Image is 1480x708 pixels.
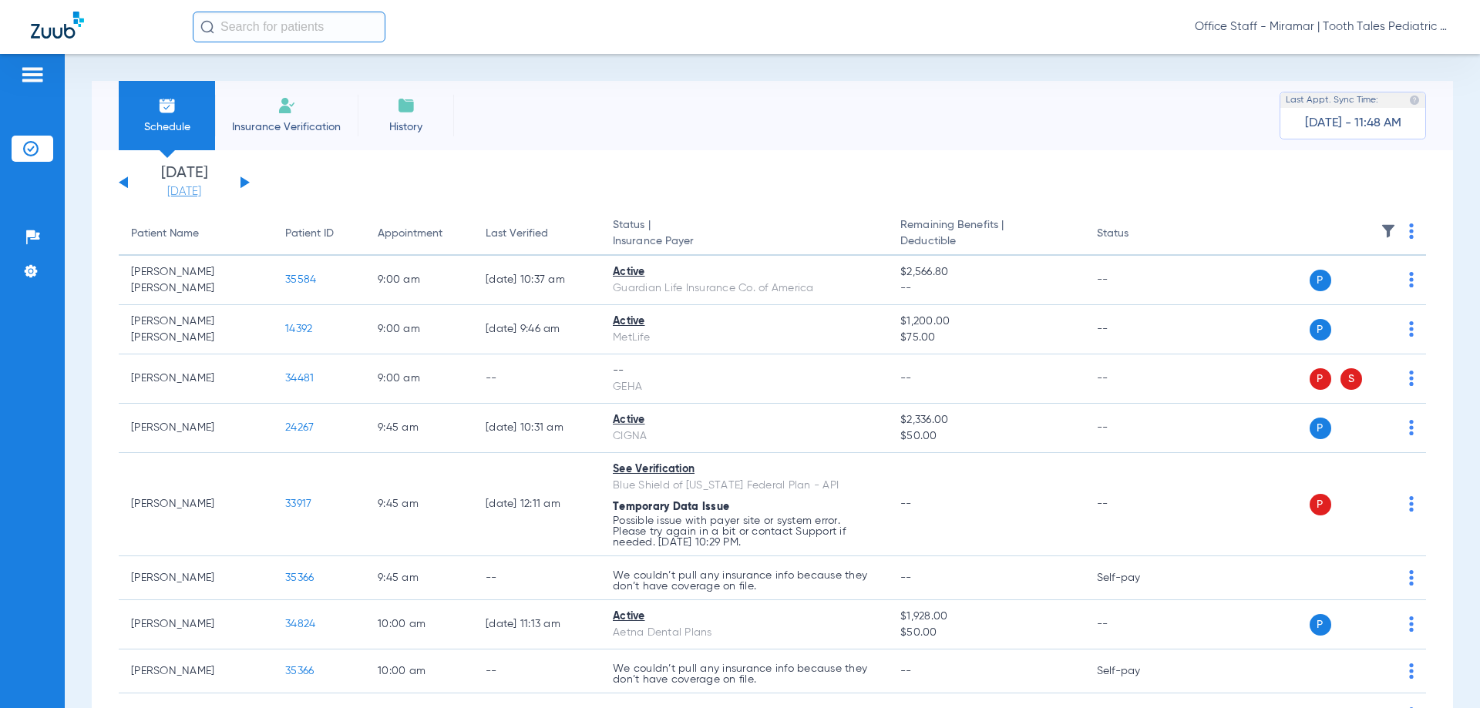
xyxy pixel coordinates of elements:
[285,373,314,384] span: 34481
[900,264,1071,280] span: $2,566.80
[1409,570,1414,586] img: group-dot-blue.svg
[613,330,876,346] div: MetLife
[1085,354,1189,404] td: --
[365,354,473,404] td: 9:00 AM
[1085,556,1189,600] td: Self-pay
[285,324,312,334] span: 14392
[486,226,588,242] div: Last Verified
[473,305,600,354] td: [DATE] 9:46 AM
[1409,420,1414,435] img: group-dot-blue.svg
[131,226,199,242] div: Patient Name
[365,256,473,305] td: 9:00 AM
[473,649,600,693] td: --
[473,600,600,649] td: [DATE] 11:13 AM
[613,478,876,494] div: Blue Shield of [US_STATE] Federal Plan - API
[613,663,876,685] p: We couldn’t pull any insurance info because they don’t have coverage on file.
[613,502,729,512] span: Temporary Data Issue
[365,305,473,354] td: 9:00 AM
[285,422,314,433] span: 24267
[613,428,876,445] div: CIGNA
[900,498,912,509] span: --
[285,226,353,242] div: Patient ID
[1310,270,1331,291] span: P
[1310,494,1331,515] span: P
[613,515,876,548] p: Possible issue with payer site or system error. Please try again in a bit or contact Support if n...
[613,280,876,297] div: Guardian Life Insurance Co. of America
[119,649,273,693] td: [PERSON_NAME]
[1310,418,1331,439] span: P
[397,96,415,115] img: History
[20,65,45,84] img: hamburger-icon
[285,226,334,242] div: Patient ID
[119,453,273,556] td: [PERSON_NAME]
[193,12,385,42] input: Search for patients
[131,226,261,242] div: Patient Name
[130,119,203,135] span: Schedule
[119,556,273,600] td: [PERSON_NAME]
[285,666,314,676] span: 35366
[613,461,876,478] div: See Verification
[1409,272,1414,287] img: group-dot-blue.svg
[119,354,273,404] td: [PERSON_NAME]
[1409,371,1414,386] img: group-dot-blue.svg
[900,314,1071,330] span: $1,200.00
[1305,116,1401,131] span: [DATE] - 11:48 AM
[365,453,473,556] td: 9:45 AM
[1340,368,1362,390] span: S
[119,305,273,354] td: [PERSON_NAME] [PERSON_NAME]
[900,609,1071,625] span: $1,928.00
[900,428,1071,445] span: $50.00
[378,226,461,242] div: Appointment
[365,649,473,693] td: 10:00 AM
[473,556,600,600] td: --
[900,572,912,583] span: --
[285,498,311,509] span: 33917
[285,274,316,285] span: 35584
[1310,368,1331,390] span: P
[1085,649,1189,693] td: Self-pay
[1409,223,1414,239] img: group-dot-blue.svg
[473,256,600,305] td: [DATE] 10:37 AM
[365,404,473,453] td: 9:45 AM
[31,12,84,39] img: Zuub Logo
[1085,213,1189,256] th: Status
[1381,223,1396,239] img: filter.svg
[1085,256,1189,305] td: --
[900,373,912,384] span: --
[138,166,230,200] li: [DATE]
[1409,321,1414,337] img: group-dot-blue.svg
[1409,616,1414,632] img: group-dot-blue.svg
[600,213,888,256] th: Status |
[1409,95,1420,106] img: last sync help info
[285,572,314,583] span: 35366
[1409,663,1414,679] img: group-dot-blue.svg
[1085,404,1189,453] td: --
[613,314,876,330] div: Active
[1310,614,1331,636] span: P
[138,184,230,200] a: [DATE]
[1409,496,1414,512] img: group-dot-blue.svg
[613,570,876,592] p: We couldn’t pull any insurance info because they don’t have coverage on file.
[119,256,273,305] td: [PERSON_NAME] [PERSON_NAME]
[613,412,876,428] div: Active
[119,600,273,649] td: [PERSON_NAME]
[227,119,346,135] span: Insurance Verification
[473,404,600,453] td: [DATE] 10:31 AM
[1286,92,1378,108] span: Last Appt. Sync Time:
[285,619,315,629] span: 34824
[277,96,296,115] img: Manual Insurance Verification
[365,556,473,600] td: 9:45 AM
[158,96,177,115] img: Schedule
[888,213,1084,256] th: Remaining Benefits |
[900,233,1071,250] span: Deductible
[613,233,876,250] span: Insurance Payer
[1085,600,1189,649] td: --
[200,20,214,34] img: Search Icon
[473,354,600,404] td: --
[1085,453,1189,556] td: --
[613,609,876,625] div: Active
[613,625,876,641] div: Aetna Dental Plans
[119,404,273,453] td: [PERSON_NAME]
[1085,305,1189,354] td: --
[900,330,1071,346] span: $75.00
